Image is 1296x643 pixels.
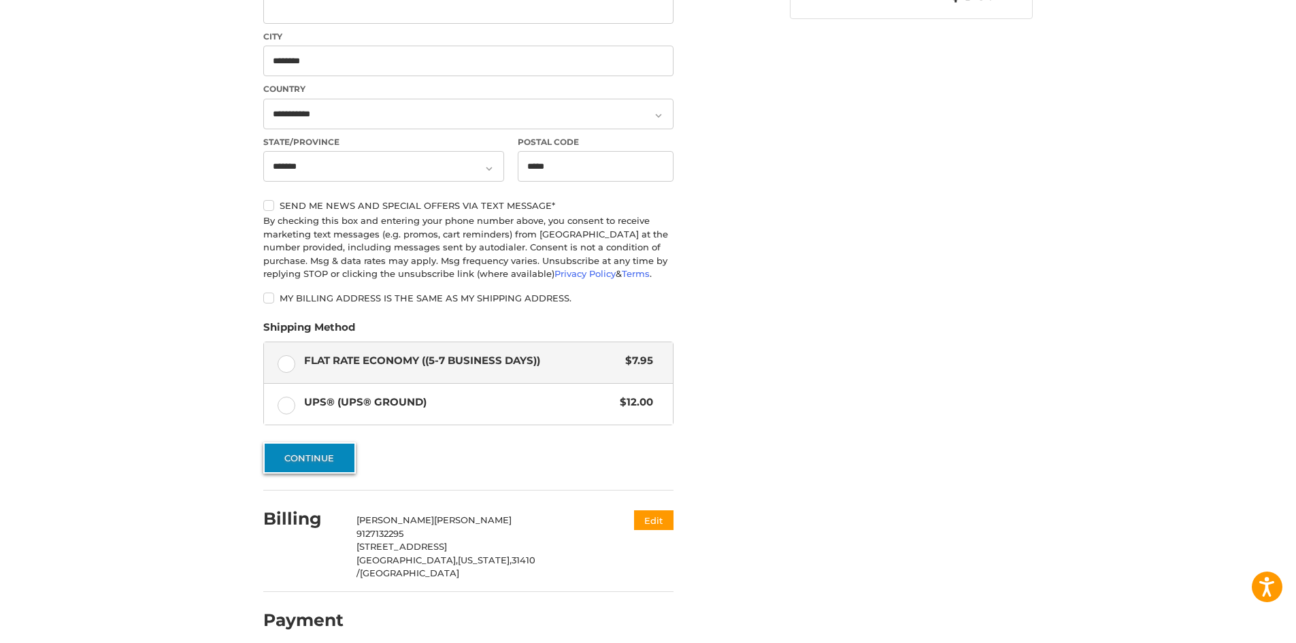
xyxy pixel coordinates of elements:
[263,508,343,529] h2: Billing
[518,136,674,148] label: Postal Code
[263,293,674,303] label: My billing address is the same as my shipping address.
[263,610,344,631] h2: Payment
[263,136,504,148] label: State/Province
[634,510,674,530] button: Edit
[263,200,674,211] label: Send me news and special offers via text message*
[263,31,674,43] label: City
[356,514,434,525] span: [PERSON_NAME]
[356,528,403,539] span: 9127132295
[613,395,653,410] span: $12.00
[304,353,619,369] span: Flat Rate Economy ((5-7 Business Days))
[304,395,614,410] span: UPS® (UPS® Ground)
[263,83,674,95] label: Country
[554,268,616,279] a: Privacy Policy
[458,555,512,565] span: [US_STATE],
[356,541,447,552] span: [STREET_ADDRESS]
[356,555,458,565] span: [GEOGRAPHIC_DATA],
[263,214,674,281] div: By checking this box and entering your phone number above, you consent to receive marketing text ...
[434,514,512,525] span: [PERSON_NAME]
[622,268,650,279] a: Terms
[263,442,356,474] button: Continue
[618,353,653,369] span: $7.95
[360,567,459,578] span: [GEOGRAPHIC_DATA]
[263,320,355,342] legend: Shipping Method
